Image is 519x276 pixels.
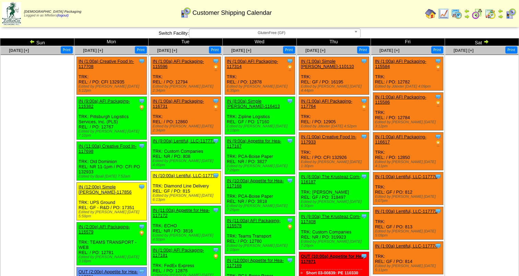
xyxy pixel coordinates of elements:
[301,134,356,145] a: IN (1:00a) Creative Food In-117933
[227,178,284,188] a: IN (10:00a) Appetite for Hea-117168
[227,59,278,69] a: IN (1:00a) AFI Packaging-117314
[379,48,399,53] a: [DATE] [+]
[472,8,483,19] img: calendarblend.gif
[74,38,149,46] td: Mon
[151,97,221,135] div: TRK: REL: / PO: 12860
[227,204,295,212] div: Edited by [PERSON_NAME] [DATE] 7:25pm
[225,216,295,254] div: TRK: Teams Transport REL: / PO: 12780
[153,233,221,242] div: Edited by [PERSON_NAME] [DATE] 4:50pm
[151,137,221,169] div: TRK: Custom Companies REL: NR / PO: 808
[79,255,146,263] div: Edited by [PERSON_NAME] [DATE] 3:18pm
[505,8,516,19] img: calendarcustomer.gif
[435,140,441,147] img: PO
[286,217,293,224] img: Tooltip
[225,57,295,95] div: TRK: REL: / PO: 12878
[151,57,221,95] div: TRK: REL: / PO: 12794
[212,97,219,104] img: Tooltip
[286,97,293,104] img: Tooltip
[225,137,295,174] div: TRK: PCA-Boise Paper REL: NR / PO: 3827
[79,224,130,234] a: IN (2:00p) AFI Packaging-115579
[431,46,443,54] button: Print
[361,173,367,180] img: Tooltip
[301,174,361,184] a: IN (8:00a) The Krusteaz Com-116187
[485,8,496,19] img: calendarinout.gif
[498,14,503,19] img: arrowright.gif
[138,230,145,237] img: PO
[79,210,146,218] div: Edited by [PERSON_NAME] [DATE] 5:59pm
[0,38,74,46] td: Sun
[153,159,221,167] div: Edited by [PERSON_NAME] [DATE] 4:46pm
[227,84,295,93] div: Edited by [PERSON_NAME] [DATE] 6:35pm
[151,206,221,244] div: TRK: ECHO REL: NR / PO: 3816
[212,253,219,260] img: PO
[361,104,367,111] img: PO
[357,46,369,54] button: Print
[79,174,146,179] div: Edited by Bpali [DATE] 7:52am
[283,46,295,54] button: Print
[453,48,473,53] span: [DATE] [+]
[79,84,146,93] div: Edited by [PERSON_NAME] [DATE] 5:12pm
[223,38,297,46] td: Wed
[227,124,295,133] div: Edited by [PERSON_NAME] [DATE] 3:10pm
[286,137,293,144] img: Tooltip
[227,258,284,268] a: IN (12:00p) Appetite for Hea-117169
[24,10,81,14] span: [DEMOGRAPHIC_DATA] Packaging
[435,133,441,140] img: Tooltip
[301,200,369,208] div: Edited by [PERSON_NAME] [DATE] 6:30pm
[192,29,351,37] span: GlutenFree (GF)
[301,84,369,93] div: Edited by [PERSON_NAME] [DATE] 4:44pm
[373,93,443,130] div: TRK: REL: / PO: 12784
[79,99,130,109] a: IN (9:00a) AFI Packaging-115382
[505,46,517,54] button: Print
[57,14,69,18] a: (logout)
[464,8,470,14] img: arrowleft.gif
[153,59,204,69] a: IN (1:00a) AFI Packaging-115596
[225,176,295,214] div: TRK: PCA-Boise Paper REL: NR / PO: 3818
[299,212,369,250] div: TRK: Custom Companies REL: NR / PO: 319923
[231,48,251,53] span: [DATE] [+]
[138,58,145,65] img: Tooltip
[438,8,449,19] img: line_graph.gif
[299,57,369,95] div: TRK: REL: GF / PO: 16195
[435,93,441,100] img: Tooltip
[286,58,293,65] img: Tooltip
[77,222,147,265] div: TRK: TEAMS TRANSPORT - WEB REL: / PO: 12781
[361,58,367,65] img: Tooltip
[135,46,147,54] button: Print
[212,137,219,144] img: Tooltip
[138,183,145,190] img: Tooltip
[79,184,132,195] a: IN (12:00p) Simple [PERSON_NAME]-117856
[153,138,215,143] a: IN (9:00a) Lentiful, LLC-117777
[77,142,147,181] div: TRK: Old Dominion REL: NR 11-1pm / PO: CFI PO 132933
[227,164,295,172] div: Edited by [PERSON_NAME] [DATE] 7:26pm
[373,57,443,91] div: TRK: REL: / PO: 12782
[301,160,369,168] div: Edited by [PERSON_NAME] [DATE] 1:30pm
[79,129,146,138] div: Edited by [PERSON_NAME] [DATE] 7:10pm
[157,48,177,53] a: [DATE] [+]
[192,9,272,16] span: Customer Shipping Calendar
[138,104,145,111] img: PO
[212,172,219,179] img: Tooltip
[375,84,443,89] div: Edited by Jdexter [DATE] 4:09pm
[138,268,145,275] img: Tooltip
[299,133,369,170] div: TRK: REL: / PO: CFI 132926
[30,39,35,44] img: arrowleft.gif
[375,59,426,69] a: IN (1:00a) AFI Packaging-115584
[445,38,519,46] td: Sat
[375,174,437,179] a: IN (1:00a) Lentiful, LLC-117770
[361,133,367,140] img: Tooltip
[9,48,29,53] span: [DATE] [+]
[483,39,489,44] img: arrowright.gif
[77,97,147,140] div: TRK: Pittsburgh Logistics Services, Inc. (PLS) REL: / PO: 12767
[79,143,137,154] a: IN (11:00a) Creative Food In-117698
[77,183,147,220] div: TRK: UPS Ground REL: GF - R&D / PO: 17351
[375,243,437,249] a: IN (1:00a) Lentiful, LLC-117774
[373,133,443,170] div: TRK: REL: / PO: 12850
[153,194,221,202] div: Edited by [PERSON_NAME] [DATE] 6:13pm
[299,172,369,210] div: TRK: [PERSON_NAME] REL: GF / PO: 318497
[373,172,443,205] div: TRK: REL: GF / PO: 812
[375,94,426,105] a: IN (1:00a) AFI Packaging-115586
[138,223,145,230] img: Tooltip
[464,14,470,19] img: arrowright.gif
